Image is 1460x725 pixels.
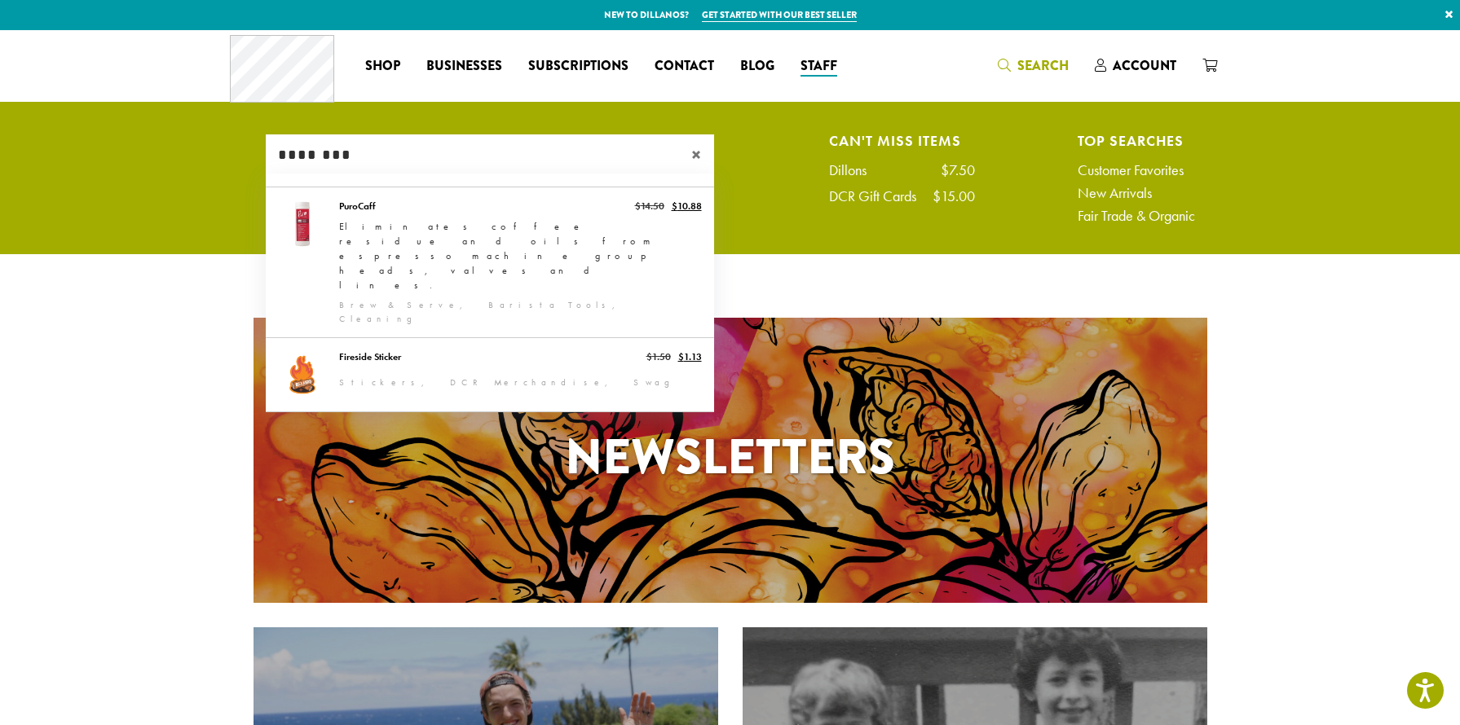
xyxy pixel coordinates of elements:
[1078,186,1195,200] a: New Arrivals
[801,56,837,77] span: Staff
[691,145,714,165] span: ×
[829,163,883,178] div: Dillons
[787,53,850,79] a: Staff
[941,163,975,178] div: $7.50
[933,189,975,204] div: $15.00
[655,56,714,77] span: Contact
[740,56,774,77] span: Blog
[1113,56,1176,75] span: Account
[702,8,857,22] a: Get started with our best seller
[352,53,413,79] a: Shop
[985,52,1082,79] a: Search
[1078,209,1195,223] a: Fair Trade & Organic
[426,56,502,77] span: Businesses
[829,134,975,147] h4: Can't Miss Items
[254,420,1207,494] h1: Newsletters
[1078,134,1195,147] h4: Top Searches
[528,56,629,77] span: Subscriptions
[254,318,1207,603] a: Newsletters
[1017,56,1069,75] span: Search
[829,189,933,204] div: DCR Gift Cards
[1078,163,1195,178] a: Customer Favorites
[365,56,400,77] span: Shop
